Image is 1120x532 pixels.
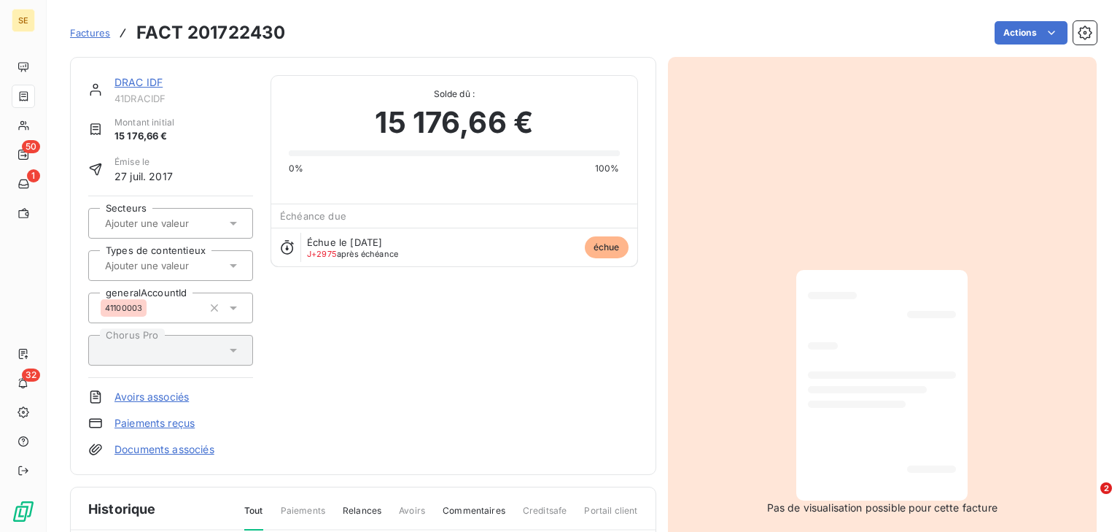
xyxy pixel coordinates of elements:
span: Commentaires [443,504,505,529]
span: Factures [70,27,110,39]
span: Échue le [DATE] [307,236,382,248]
span: Solde dû : [289,88,619,101]
div: SE [12,9,35,32]
span: Relances [343,504,381,529]
a: Paiements reçus [114,416,195,431]
span: après échéance [307,250,398,258]
span: 100% [595,162,620,175]
input: Ajouter une valeur [104,259,250,272]
span: J+2975 [307,249,337,259]
span: Tout [244,504,263,531]
h3: FACT 201722430 [136,20,285,46]
input: Ajouter une valeur [104,217,250,230]
button: Actions [995,21,1067,45]
span: 15 176,66 € [375,101,533,144]
span: 0% [289,162,303,175]
span: 2 [1100,482,1112,494]
span: Montant initial [114,116,174,129]
a: Factures [70,26,110,40]
span: 50 [22,140,40,153]
span: Portail client [584,504,637,529]
span: Émise le [114,155,173,169]
span: Creditsafe [523,504,567,529]
span: échue [585,236,629,258]
img: Logo LeanPay [12,500,35,523]
a: Avoirs associés [114,390,189,404]
span: Pas de visualisation possible pour cette facture [767,501,997,515]
span: 32 [22,369,40,382]
span: 27 juil. 2017 [114,169,173,184]
span: Paiements [281,504,325,529]
span: 41DRACIDF [114,93,253,104]
span: 15 176,66 € [114,129,174,144]
span: Échéance due [280,210,346,222]
a: DRAC IDF [114,76,163,88]
a: Documents associés [114,442,214,457]
span: 41100003 [105,304,142,312]
span: Historique [88,499,156,519]
iframe: Intercom live chat [1070,482,1105,517]
span: 1 [27,169,40,182]
span: Avoirs [399,504,425,529]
